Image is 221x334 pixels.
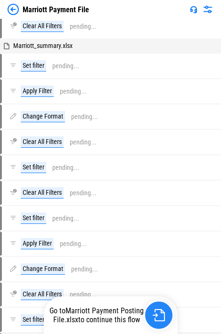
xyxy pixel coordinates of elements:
[71,113,98,120] div: pending...
[21,213,46,224] div: Set filter
[49,306,144,324] div: Go to to continue this flow
[53,306,144,324] span: Marriott Payment Posting File.xlsx
[70,23,97,30] div: pending...
[13,42,73,49] span: Marriott_summary.xlsx
[60,240,87,247] div: pending...
[21,60,46,72] div: Set filter
[21,86,54,97] div: Apply Filter
[153,309,165,321] img: Go to file
[21,289,64,300] div: Clear All Filters
[21,111,65,122] div: Change Format
[52,63,79,70] div: pending...
[21,136,64,148] div: Clear All Filters
[70,190,97,197] div: pending...
[21,314,46,326] div: Set filter
[202,4,213,15] img: Settings menu
[70,139,97,146] div: pending...
[71,266,98,273] div: pending...
[70,291,97,298] div: pending...
[52,215,79,222] div: pending...
[21,187,64,199] div: Clear All Filters
[8,4,19,15] img: Back
[190,6,197,13] img: Support
[21,263,65,275] div: Change Format
[23,5,89,14] div: Marriott Payment File
[21,21,64,32] div: Clear All Filters
[52,164,79,171] div: pending...
[21,162,46,173] div: Set filter
[60,88,87,95] div: pending...
[21,238,54,249] div: Apply Filter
